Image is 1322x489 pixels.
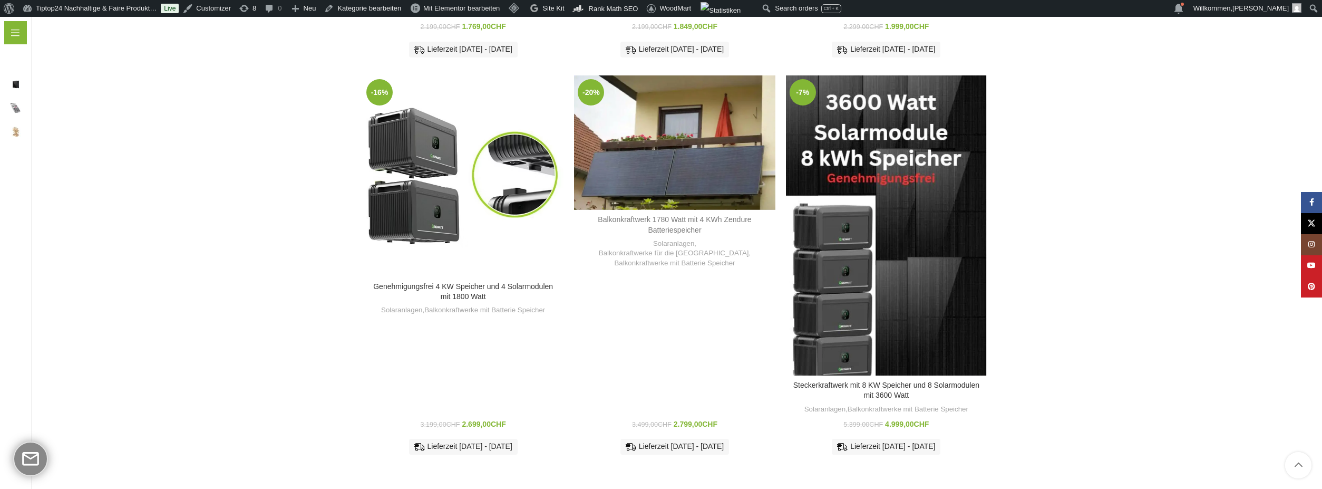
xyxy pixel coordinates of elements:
[424,305,545,315] a: Balkonkraftwerke mit Batterie Speicher
[793,381,979,400] a: Steckerkraftwerk mit 8 KW Speicher und 8 Solarmodulen mit 3600 Watt
[366,79,393,106] span: -16%
[832,439,940,455] div: Lieferzeit [DATE] - [DATE]
[674,22,717,31] bdi: 1.849,00
[1301,192,1322,213] a: Facebook Social Link
[1301,276,1322,298] a: Pinterest Social Link
[421,421,460,428] bdi: 3.199,00
[1301,234,1322,255] a: Instagram Social Link
[491,22,506,31] span: CHF
[843,23,883,31] bdi: 2.299,00
[632,23,672,31] bdi: 2.199,00
[161,4,179,13] a: Live
[843,421,883,428] bdi: 5.399,00
[701,2,741,19] img: Aufrufe der letzten 48 Stunden. Klicke hier für weitere Jetpack-Statistiken.
[653,239,694,249] a: Solaranlagen
[914,420,929,428] span: CHF
[804,405,845,415] a: Solaranlagen
[824,6,839,11] span: Ctrl + K
[1301,255,1322,276] a: YouTube Social Link
[446,421,460,428] span: CHF
[381,305,422,315] a: Solaranlagen
[363,75,563,276] a: Genehmigungsfrei 4 KW Speicher und 4 Solarmodulen mit 1800 Watt
[1301,213,1322,234] a: X Social Link
[491,420,506,428] span: CHF
[423,4,500,12] span: Mit Elementor bearbeiten
[791,405,981,415] div: ,
[462,22,506,31] bdi: 1.769,00
[658,23,672,31] span: CHF
[409,42,518,57] div: Lieferzeit [DATE] - [DATE]
[832,42,940,57] div: Lieferzeit [DATE] - [DATE]
[599,248,749,258] a: Balkonkraftwerke für die [GEOGRAPHIC_DATA]
[462,420,506,428] bdi: 2.699,00
[885,22,929,31] bdi: 1.999,00
[869,23,883,31] span: CHF
[409,439,518,455] div: Lieferzeit [DATE] - [DATE]
[1285,452,1311,478] a: Scroll to top button
[702,420,717,428] span: CHF
[614,258,735,269] a: Balkonkraftwerke mit Batterie Speicher
[790,79,816,106] span: -7%
[598,215,751,234] a: Balkonkraftwerk 1780 Watt mit 4 KWh Zendure Batteriespeicher
[578,79,604,106] span: -20%
[869,421,883,428] span: CHF
[658,421,672,428] span: CHF
[914,22,929,31] span: CHF
[674,420,717,428] bdi: 2.799,00
[620,42,729,57] div: Lieferzeit [DATE] - [DATE]
[620,439,729,455] div: Lieferzeit [DATE] - [DATE]
[446,23,460,31] span: CHF
[1232,4,1289,12] span: [PERSON_NAME]
[848,405,968,415] a: Balkonkraftwerke mit Batterie Speicher
[421,23,460,31] bdi: 2.199,00
[368,305,558,315] div: ,
[632,421,672,428] bdi: 3.499,00
[589,5,638,13] span: Rank Math SEO
[579,239,770,269] div: , ,
[786,75,987,376] a: Steckerkraftwerk mit 8 KW Speicher und 8 Solarmodulen mit 3600 Watt
[574,75,775,210] a: Balkonkraftwerk 1780 Watt mit 4 KWh Zendure Batteriespeicher
[885,420,929,428] bdi: 4.999,00
[702,22,717,31] span: CHF
[542,4,564,12] span: Site Kit
[373,282,553,301] a: Genehmigungsfrei 4 KW Speicher und 4 Solarmodulen mit 1800 Watt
